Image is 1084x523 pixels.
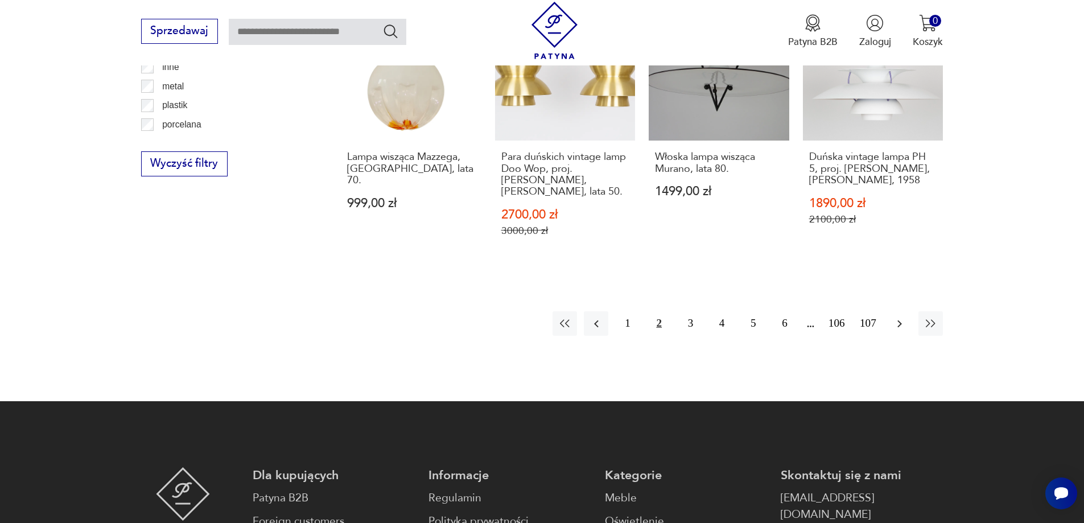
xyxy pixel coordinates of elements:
h3: Duńska vintage lampa PH 5, proj. [PERSON_NAME], [PERSON_NAME], 1958 [809,151,937,186]
a: Meble [605,490,767,506]
p: metal [162,79,184,94]
a: Ikona medaluPatyna B2B [788,14,838,48]
p: 3000,00 zł [501,225,629,237]
img: Ikonka użytkownika [866,14,884,32]
p: 999,00 zł [347,197,475,209]
a: [EMAIL_ADDRESS][DOMAIN_NAME] [781,490,943,523]
p: Dla kupujących [253,467,415,484]
img: Ikona koszyka [919,14,937,32]
button: 2 [647,311,671,336]
button: Zaloguj [859,14,891,48]
h3: Para duńskich vintage lamp Doo Wop, proj. [PERSON_NAME], [PERSON_NAME], lata 50. [501,151,629,198]
p: Koszyk [913,35,943,48]
p: 1890,00 zł [809,197,937,209]
button: 3 [678,311,703,336]
button: 106 [825,311,849,336]
p: 1499,00 zł [655,186,783,197]
h3: Lampa wisząca Mazzega, [GEOGRAPHIC_DATA], lata 70. [347,151,475,186]
button: 0Koszyk [913,14,943,48]
p: porcelit [162,136,191,151]
div: 0 [929,15,941,27]
button: 1 [615,311,640,336]
img: Patyna - sklep z meblami i dekoracjami vintage [156,467,210,521]
iframe: Smartsupp widget button [1045,477,1077,509]
a: Patyna B2B [253,490,415,506]
p: porcelana [162,117,201,132]
p: Informacje [428,467,591,484]
p: 2700,00 zł [501,209,629,221]
p: inne [162,60,179,75]
p: Skontaktuj się z nami [781,467,943,484]
p: 2100,00 zł [809,213,937,225]
p: Kategorie [605,467,767,484]
a: Regulamin [428,490,591,506]
button: Wyczyść filtry [141,151,228,176]
button: 107 [856,311,880,336]
button: 6 [772,311,797,336]
button: Sprzedawaj [141,19,218,44]
a: Sprzedawaj [141,27,218,36]
img: Ikona medalu [804,14,822,32]
button: 5 [741,311,765,336]
h3: Włoska lampa wisząca Murano, lata 80. [655,151,783,175]
p: Zaloguj [859,35,891,48]
button: Szukaj [382,23,399,39]
p: plastik [162,98,187,113]
button: Patyna B2B [788,14,838,48]
p: Patyna B2B [788,35,838,48]
button: 4 [710,311,734,336]
img: Patyna - sklep z meblami i dekoracjami vintage [526,2,583,59]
